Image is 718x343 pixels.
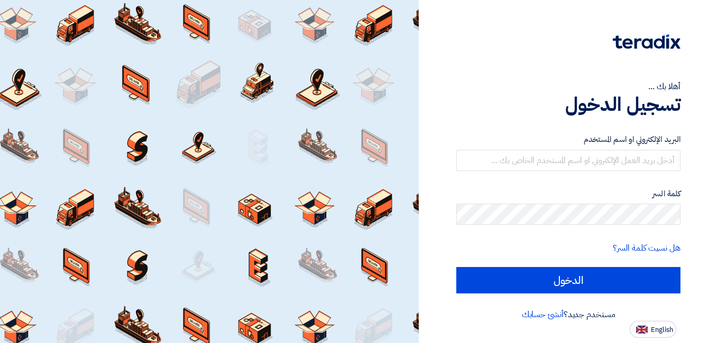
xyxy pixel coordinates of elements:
label: البريد الإلكتروني او اسم المستخدم [456,134,680,146]
button: English [630,321,676,338]
input: الدخول [456,267,680,293]
a: هل نسيت كلمة السر؟ [613,242,680,254]
img: Teradix logo [613,34,680,49]
span: English [651,326,673,334]
div: مستخدم جديد؟ [456,308,680,321]
input: أدخل بريد العمل الإلكتروني او اسم المستخدم الخاص بك ... [456,150,680,171]
img: en-US.png [636,326,648,334]
h1: تسجيل الدخول [456,93,680,116]
div: أهلا بك ... [456,80,680,93]
a: أنشئ حسابك [522,308,564,321]
label: كلمة السر [456,188,680,200]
